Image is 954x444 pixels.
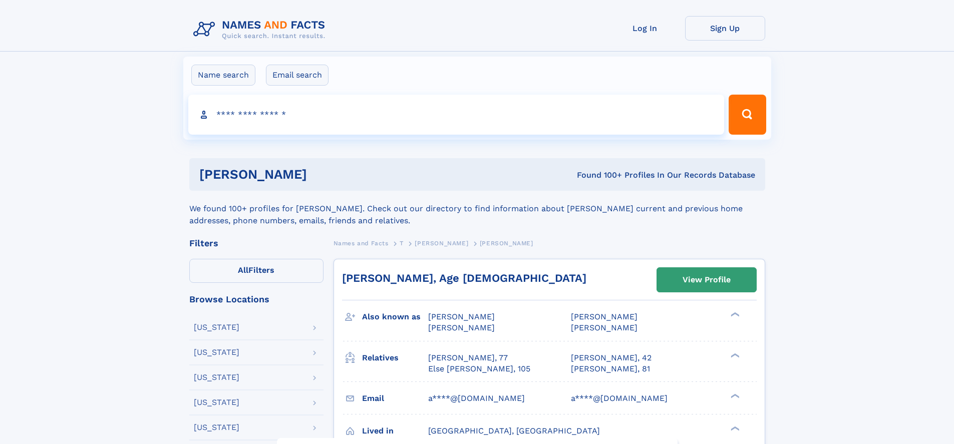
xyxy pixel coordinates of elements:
[685,16,765,41] a: Sign Up
[189,295,324,304] div: Browse Locations
[362,390,428,407] h3: Email
[571,352,652,363] a: [PERSON_NAME], 42
[189,239,324,248] div: Filters
[342,272,586,284] a: [PERSON_NAME], Age [DEMOGRAPHIC_DATA]
[334,237,389,249] a: Names and Facts
[266,65,329,86] label: Email search
[428,352,508,363] a: [PERSON_NAME], 77
[605,16,685,41] a: Log In
[428,426,600,435] span: [GEOGRAPHIC_DATA], [GEOGRAPHIC_DATA]
[194,323,239,331] div: [US_STATE]
[362,422,428,439] h3: Lived in
[571,323,638,332] span: [PERSON_NAME]
[362,349,428,366] h3: Relatives
[683,268,731,291] div: View Profile
[728,352,740,358] div: ❯
[571,312,638,321] span: [PERSON_NAME]
[400,240,404,247] span: T
[442,170,755,181] div: Found 100+ Profiles In Our Records Database
[657,268,756,292] a: View Profile
[189,191,765,227] div: We found 100+ profiles for [PERSON_NAME]. Check out our directory to find information about [PERS...
[480,240,533,247] span: [PERSON_NAME]
[415,237,468,249] a: [PERSON_NAME]
[428,312,495,321] span: [PERSON_NAME]
[428,323,495,332] span: [PERSON_NAME]
[400,237,404,249] a: T
[428,363,530,374] a: Else [PERSON_NAME], 105
[189,259,324,283] label: Filters
[362,308,428,325] h3: Also known as
[194,423,239,431] div: [US_STATE]
[728,425,740,431] div: ❯
[194,398,239,406] div: [US_STATE]
[729,95,766,135] button: Search Button
[571,363,650,374] a: [PERSON_NAME], 81
[188,95,725,135] input: search input
[191,65,255,86] label: Name search
[194,373,239,381] div: [US_STATE]
[728,311,740,318] div: ❯
[189,16,334,43] img: Logo Names and Facts
[728,392,740,399] div: ❯
[194,348,239,356] div: [US_STATE]
[415,240,468,247] span: [PERSON_NAME]
[238,265,248,275] span: All
[199,168,442,181] h1: [PERSON_NAME]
